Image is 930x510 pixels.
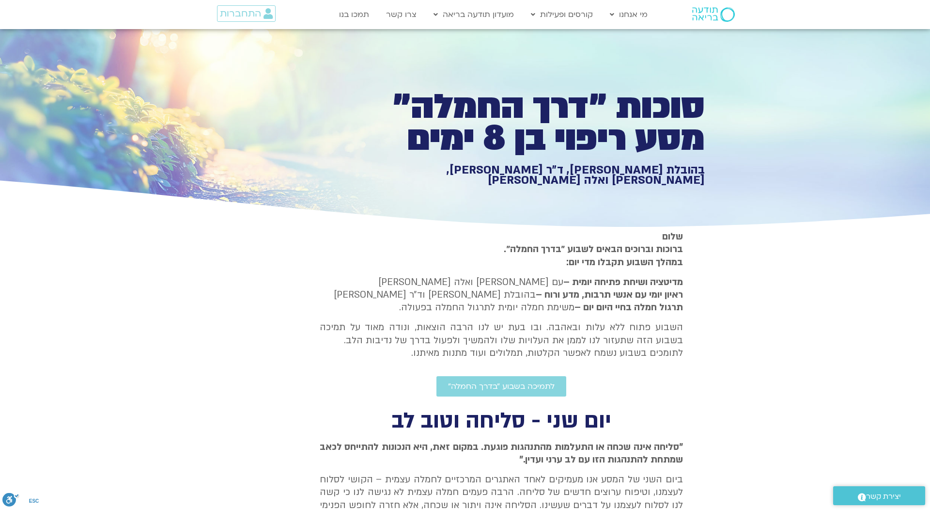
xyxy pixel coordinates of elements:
b: תרגול חמלה בחיי היום יום – [574,301,683,314]
h2: יום שני - סליחה וטוב לב [320,411,683,431]
a: לתמיכה בשבוע ״בדרך החמלה״ [436,376,566,397]
strong: ברוכות וברוכים הבאים לשבוע ״בדרך החמלה״. במהלך השבוע תקבלו מדי יום: [504,243,683,268]
a: התחברות [217,5,276,22]
a: מי אנחנו [605,5,652,24]
h1: בהובלת [PERSON_NAME], ד״ר [PERSON_NAME], [PERSON_NAME] ואלה [PERSON_NAME] [369,165,705,186]
p: השבוע פתוח ללא עלות ובאהבה. ובו בעת יש לנו הרבה הוצאות, ונודה מאוד על תמיכה בשבוע הזה שתעזור לנו ... [320,321,683,359]
a: צרו קשר [381,5,421,24]
strong: שלום [662,230,683,243]
a: יצירת קשר [833,486,925,505]
span: "סליחה אינה שכחה או התעלמות מהתנהגות פוגעת. במקום זאת, היא הנכונות להתייחס לכאב שמתחת להתנהגות הז... [320,441,683,466]
a: תמכו בנו [334,5,374,24]
a: קורסים ופעילות [526,5,598,24]
img: תודעה בריאה [692,7,735,22]
h1: סוכות ״דרך החמלה״ מסע ריפוי בן 8 ימים [369,91,705,155]
a: מועדון תודעה בריאה [429,5,519,24]
strong: מדיטציה ושיחת פתיחה יומית – [563,276,683,288]
span: לתמיכה בשבוע ״בדרך החמלה״ [448,382,555,391]
span: יצירת קשר [866,490,901,503]
p: עם [PERSON_NAME] ואלה [PERSON_NAME] בהובלת [PERSON_NAME] וד״ר [PERSON_NAME] משימת חמלה יומית לתרג... [320,276,683,314]
span: התחברות [220,8,261,19]
b: ראיון יומי עם אנשי תרבות, מדע ורוח – [536,288,683,301]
